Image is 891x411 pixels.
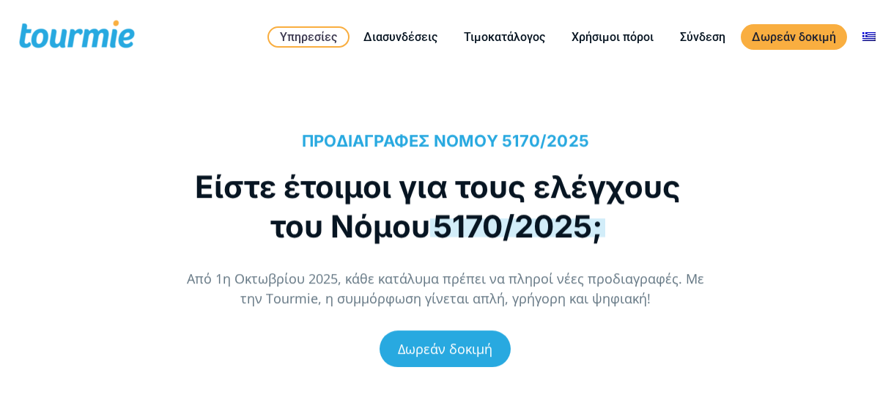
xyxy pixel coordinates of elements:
[430,207,605,245] span: 5170/2025;
[669,28,736,46] a: Σύνδεση
[453,28,556,46] a: Τιμοκατάλογος
[352,28,448,46] a: Διασυνδέσεις
[180,269,711,308] p: Από 1η Οκτωβρίου 2025, κάθε κατάλυμα πρέπει να πληροί νέες προδιαγραφές. Με την Tourmie, η συμμόρ...
[380,330,511,367] a: Δωρεάν δοκιμή
[561,28,665,46] a: Χρήσιμοι πόροι
[741,24,847,50] a: Δωρεάν δοκιμή
[302,131,589,150] span: ΠΡΟΔΙΑΓΡΑΦΕΣ ΝΟΜΟΥ 5170/2025
[180,167,697,246] h1: Είστε έτοιμοι για τους ελέγχους του Νόμου
[267,26,350,48] a: Υπηρεσίες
